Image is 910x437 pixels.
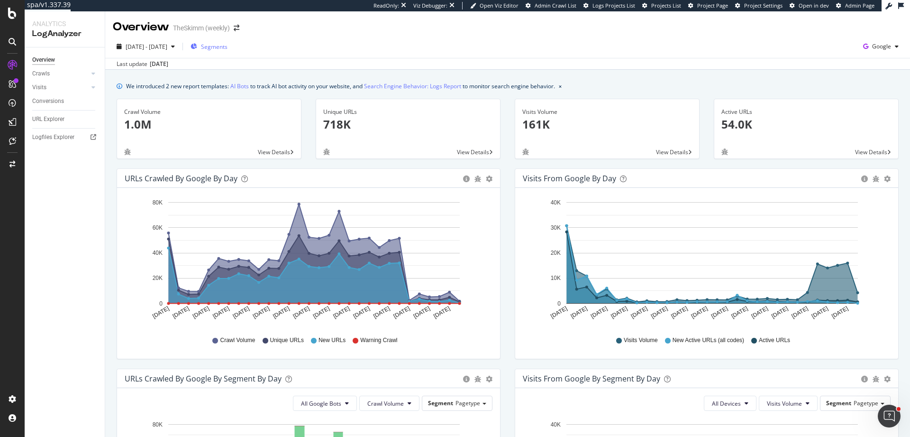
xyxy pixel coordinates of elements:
[32,96,98,106] a: Conversions
[826,399,851,407] span: Segment
[252,305,271,320] text: [DATE]
[855,148,887,156] span: View Details
[117,60,168,68] div: Last update
[859,39,902,54] button: Google
[32,96,64,106] div: Conversions
[232,305,251,320] text: [DATE]
[791,305,810,320] text: [DATE]
[759,336,790,344] span: Active URLs
[293,396,357,411] button: All Google Bots
[551,250,561,256] text: 20K
[191,305,210,320] text: [DATE]
[750,305,769,320] text: [DATE]
[360,336,397,344] span: Warning Crawl
[523,174,616,183] div: Visits from Google by day
[364,81,461,91] a: Search Engine Behavior: Logs Report
[470,2,519,9] a: Open Viz Editor
[32,69,89,79] a: Crawls
[810,305,829,320] text: [DATE]
[642,2,681,9] a: Projects List
[845,2,874,9] span: Admin Page
[457,148,489,156] span: View Details
[312,305,331,320] text: [DATE]
[656,148,688,156] span: View Details
[884,376,891,382] div: gear
[522,116,692,132] p: 161K
[556,79,564,93] button: close banner
[32,132,74,142] div: Logfiles Explorer
[549,305,568,320] text: [DATE]
[32,114,64,124] div: URL Explorer
[670,305,689,320] text: [DATE]
[697,2,728,9] span: Project Page
[721,108,891,116] div: Active URLs
[836,2,874,9] a: Admin Page
[526,2,576,9] a: Admin Crawl List
[884,176,891,182] div: gear
[323,116,493,132] p: 718K
[873,176,879,182] div: bug
[873,376,879,382] div: bug
[455,399,480,407] span: Pagetype
[32,55,55,65] div: Overview
[799,2,829,9] span: Open in dev
[359,396,419,411] button: Crawl Volume
[610,305,628,320] text: [DATE]
[721,149,728,155] div: bug
[583,2,635,9] a: Logs Projects List
[522,108,692,116] div: Visits Volume
[704,396,756,411] button: All Devices
[272,305,291,320] text: [DATE]
[153,250,163,256] text: 40K
[150,60,168,68] div: [DATE]
[230,81,249,91] a: AI Bots
[767,400,802,408] span: Visits Volume
[352,305,371,320] text: [DATE]
[759,396,818,411] button: Visits Volume
[113,19,169,35] div: Overview
[480,2,519,9] span: Open Viz Editor
[523,195,887,327] div: A chart.
[201,43,227,51] span: Segments
[428,399,453,407] span: Segment
[861,176,868,182] div: circle-info
[292,305,311,320] text: [DATE]
[878,405,901,428] iframe: Intercom live chat
[117,81,899,91] div: info banner
[744,2,783,9] span: Project Settings
[124,108,294,116] div: Crawl Volume
[153,421,163,428] text: 80K
[220,336,255,344] span: Crawl Volume
[474,376,481,382] div: bug
[830,305,849,320] text: [DATE]
[153,275,163,282] text: 20K
[126,43,167,51] span: [DATE] - [DATE]
[690,305,709,320] text: [DATE]
[159,300,163,307] text: 0
[861,376,868,382] div: circle-info
[258,148,290,156] span: View Details
[323,108,493,116] div: Unique URLs
[592,2,635,9] span: Logs Projects List
[551,275,561,282] text: 10K
[187,39,231,54] button: Segments
[523,374,660,383] div: Visits from Google By Segment By Day
[372,305,391,320] text: [DATE]
[32,55,98,65] a: Overview
[124,149,131,155] div: bug
[373,2,399,9] div: ReadOnly:
[392,305,411,320] text: [DATE]
[688,2,728,9] a: Project Page
[125,374,282,383] div: URLs Crawled by Google By Segment By Day
[153,224,163,231] text: 60K
[125,195,489,327] svg: A chart.
[173,23,230,33] div: TheSkimm (weekly)
[486,376,492,382] div: gear
[551,421,561,428] text: 40K
[463,376,470,382] div: circle-info
[650,305,669,320] text: [DATE]
[125,174,237,183] div: URLs Crawled by Google by day
[413,2,447,9] div: Viz Debugger:
[32,83,89,93] a: Visits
